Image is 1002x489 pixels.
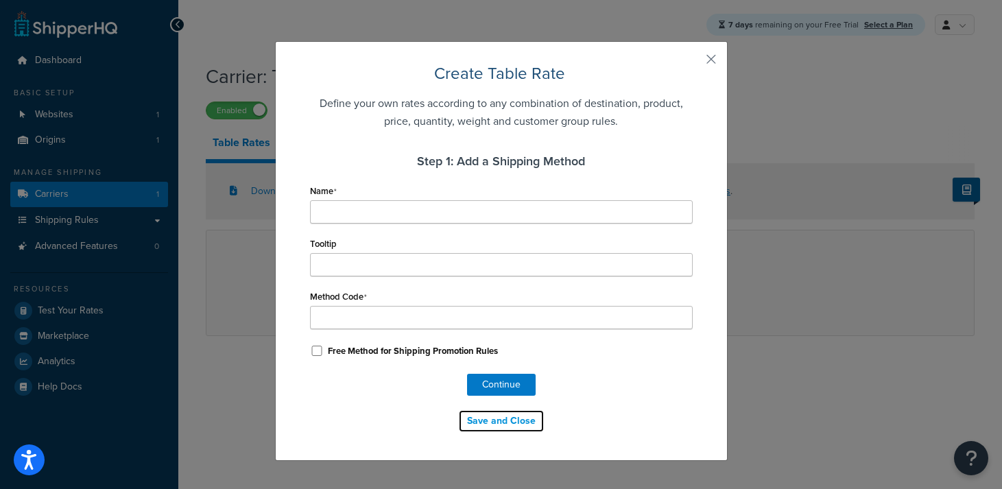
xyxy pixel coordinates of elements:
[310,291,367,302] label: Method Code
[310,95,693,130] h5: Define your own rates according to any combination of destination, product, price, quantity, weig...
[310,152,693,171] h4: Step 1: Add a Shipping Method
[467,374,536,396] button: Continue
[310,186,337,197] label: Name
[458,409,545,433] button: Save and Close
[310,239,337,249] label: Tooltip
[310,62,693,84] h2: Create Table Rate
[328,345,498,357] label: Free Method for Shipping Promotion Rules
